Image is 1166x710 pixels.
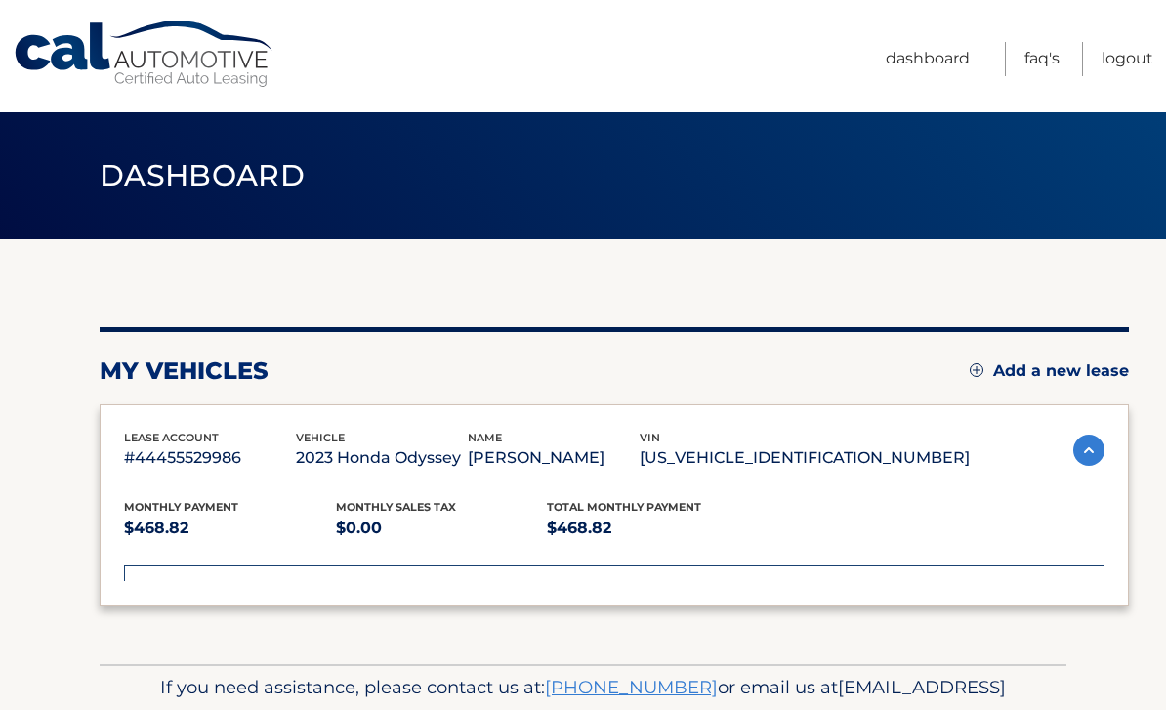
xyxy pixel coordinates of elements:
[1102,42,1153,76] a: Logout
[640,444,970,472] p: [US_VEHICLE_IDENTIFICATION_NUMBER]
[545,676,718,698] a: [PHONE_NUMBER]
[970,363,983,377] img: add.svg
[336,515,548,542] p: $0.00
[296,444,468,472] p: 2023 Honda Odyssey
[296,431,345,444] span: vehicle
[124,500,238,514] span: Monthly Payment
[124,431,219,444] span: lease account
[336,500,456,514] span: Monthly sales Tax
[886,42,970,76] a: Dashboard
[124,444,296,472] p: #44455529986
[547,500,701,514] span: Total Monthly Payment
[13,20,276,89] a: Cal Automotive
[970,361,1129,381] a: Add a new lease
[468,444,640,472] p: [PERSON_NAME]
[100,356,269,386] h2: my vehicles
[547,515,759,542] p: $468.82
[1073,435,1104,466] img: accordion-active.svg
[468,431,502,444] span: name
[156,581,1092,647] p: The end of your lease is approaching soon. A member of our lease end team will be in touch soon t...
[1024,42,1060,76] a: FAQ's
[124,515,336,542] p: $468.82
[100,157,305,193] span: Dashboard
[640,431,660,444] span: vin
